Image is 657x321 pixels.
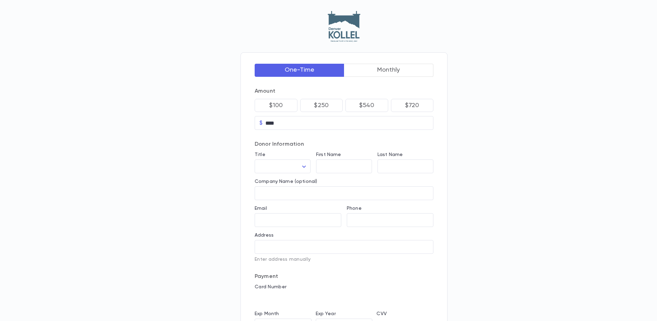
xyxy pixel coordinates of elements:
div: ​ [255,160,311,173]
p: Card Number [255,284,433,290]
button: Monthly [344,64,434,77]
p: $ [259,120,263,126]
label: Last Name [377,152,403,157]
label: Exp Year [316,311,336,317]
img: Logo [328,11,361,42]
p: Amount [255,88,433,95]
button: $720 [391,99,434,112]
button: One-Time [255,64,344,77]
p: $540 [359,102,374,109]
label: Title [255,152,265,157]
p: Payment [255,273,433,280]
p: $720 [405,102,419,109]
p: $100 [269,102,283,109]
label: Address [255,232,274,238]
label: Phone [347,206,362,211]
label: Company Name (optional) [255,179,317,184]
p: Enter address manually [255,257,433,262]
p: Donor Information [255,141,433,148]
button: $100 [255,99,297,112]
label: Email [255,206,267,211]
iframe: card [255,292,433,306]
button: $250 [300,99,343,112]
button: $540 [345,99,388,112]
p: $250 [314,102,328,109]
label: First Name [316,152,341,157]
p: CVV [376,311,433,317]
label: Exp Month [255,311,279,317]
